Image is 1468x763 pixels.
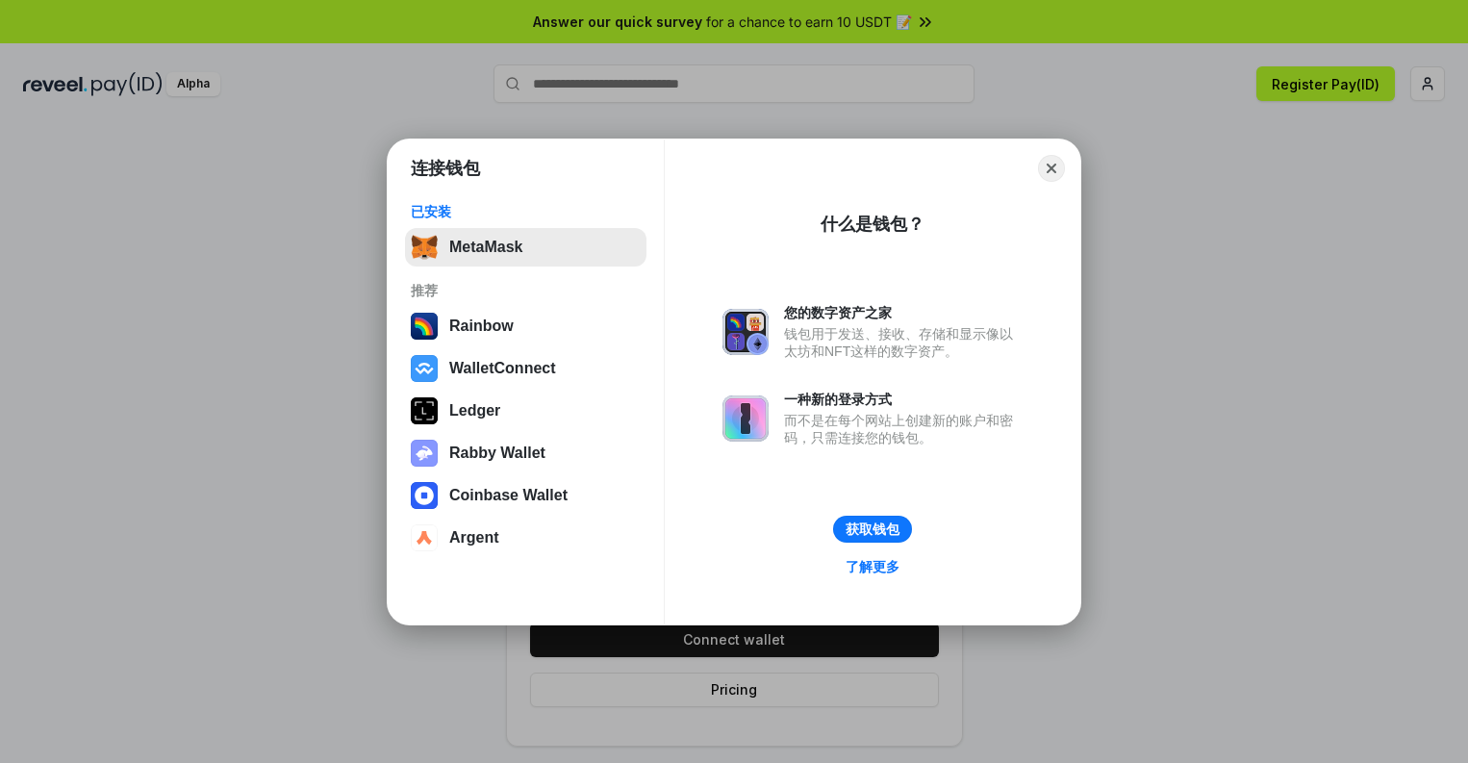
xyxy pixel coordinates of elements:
div: 钱包用于发送、接收、存储和显示像以太坊和NFT这样的数字资产。 [784,325,1023,360]
button: WalletConnect [405,349,646,388]
img: svg+xml,%3Csvg%20xmlns%3D%22http%3A%2F%2Fwww.w3.org%2F2000%2Fsvg%22%20fill%3D%22none%22%20viewBox... [722,309,769,355]
img: svg+xml,%3Csvg%20width%3D%2228%22%20height%3D%2228%22%20viewBox%3D%220%200%2028%2028%22%20fill%3D... [411,355,438,382]
img: svg+xml,%3Csvg%20width%3D%22120%22%20height%3D%22120%22%20viewBox%3D%220%200%20120%20120%22%20fil... [411,313,438,340]
div: Argent [449,529,499,547]
div: Rainbow [449,318,514,335]
img: svg+xml,%3Csvg%20width%3D%2228%22%20height%3D%2228%22%20viewBox%3D%220%200%2028%2028%22%20fill%3D... [411,524,438,551]
div: 了解更多 [846,558,899,575]
div: MetaMask [449,239,522,256]
img: svg+xml,%3Csvg%20fill%3D%22none%22%20height%3D%2233%22%20viewBox%3D%220%200%2035%2033%22%20width%... [411,234,438,261]
img: svg+xml,%3Csvg%20xmlns%3D%22http%3A%2F%2Fwww.w3.org%2F2000%2Fsvg%22%20fill%3D%22none%22%20viewBox... [722,395,769,442]
button: Rainbow [405,307,646,345]
h1: 连接钱包 [411,157,480,180]
button: Coinbase Wallet [405,476,646,515]
button: Rabby Wallet [405,434,646,472]
div: 您的数字资产之家 [784,304,1023,321]
img: svg+xml,%3Csvg%20width%3D%2228%22%20height%3D%2228%22%20viewBox%3D%220%200%2028%2028%22%20fill%3D... [411,482,438,509]
div: 获取钱包 [846,521,899,538]
div: 而不是在每个网站上创建新的账户和密码，只需连接您的钱包。 [784,412,1023,446]
div: 一种新的登录方式 [784,391,1023,408]
button: Argent [405,519,646,557]
a: 了解更多 [834,554,911,579]
img: svg+xml,%3Csvg%20xmlns%3D%22http%3A%2F%2Fwww.w3.org%2F2000%2Fsvg%22%20fill%3D%22none%22%20viewBox... [411,440,438,467]
div: 推荐 [411,282,641,299]
div: Ledger [449,402,500,420]
div: 已安装 [411,203,641,220]
button: Ledger [405,392,646,430]
button: MetaMask [405,228,646,267]
div: 什么是钱包？ [821,213,924,236]
button: Close [1038,155,1065,182]
img: svg+xml,%3Csvg%20xmlns%3D%22http%3A%2F%2Fwww.w3.org%2F2000%2Fsvg%22%20width%3D%2228%22%20height%3... [411,397,438,424]
div: Rabby Wallet [449,445,545,462]
button: 获取钱包 [833,516,912,543]
div: Coinbase Wallet [449,487,568,504]
div: WalletConnect [449,360,556,377]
